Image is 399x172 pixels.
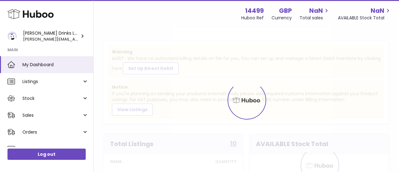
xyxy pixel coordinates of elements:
a: Log out [7,149,86,160]
span: Usage [22,146,89,152]
img: daniel@zoosdrinks.com [7,32,17,41]
span: Orders [22,129,82,135]
div: [PERSON_NAME] Drinks LTD (t/a Zooz) [23,30,79,42]
a: NaN AVAILABLE Stock Total [338,7,392,21]
strong: GBP [279,7,292,15]
span: [PERSON_NAME][EMAIL_ADDRESS][DOMAIN_NAME] [23,36,126,42]
span: NaN [309,7,323,15]
strong: 14499 [245,7,264,15]
div: Currency [272,15,292,21]
span: Stock [22,96,82,101]
span: Sales [22,112,82,118]
span: My Dashboard [22,62,89,68]
span: Total sales [300,15,330,21]
div: Huboo Ref [241,15,264,21]
a: NaN Total sales [300,7,330,21]
span: AVAILABLE Stock Total [338,15,392,21]
span: NaN [371,7,384,15]
span: Listings [22,79,82,85]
